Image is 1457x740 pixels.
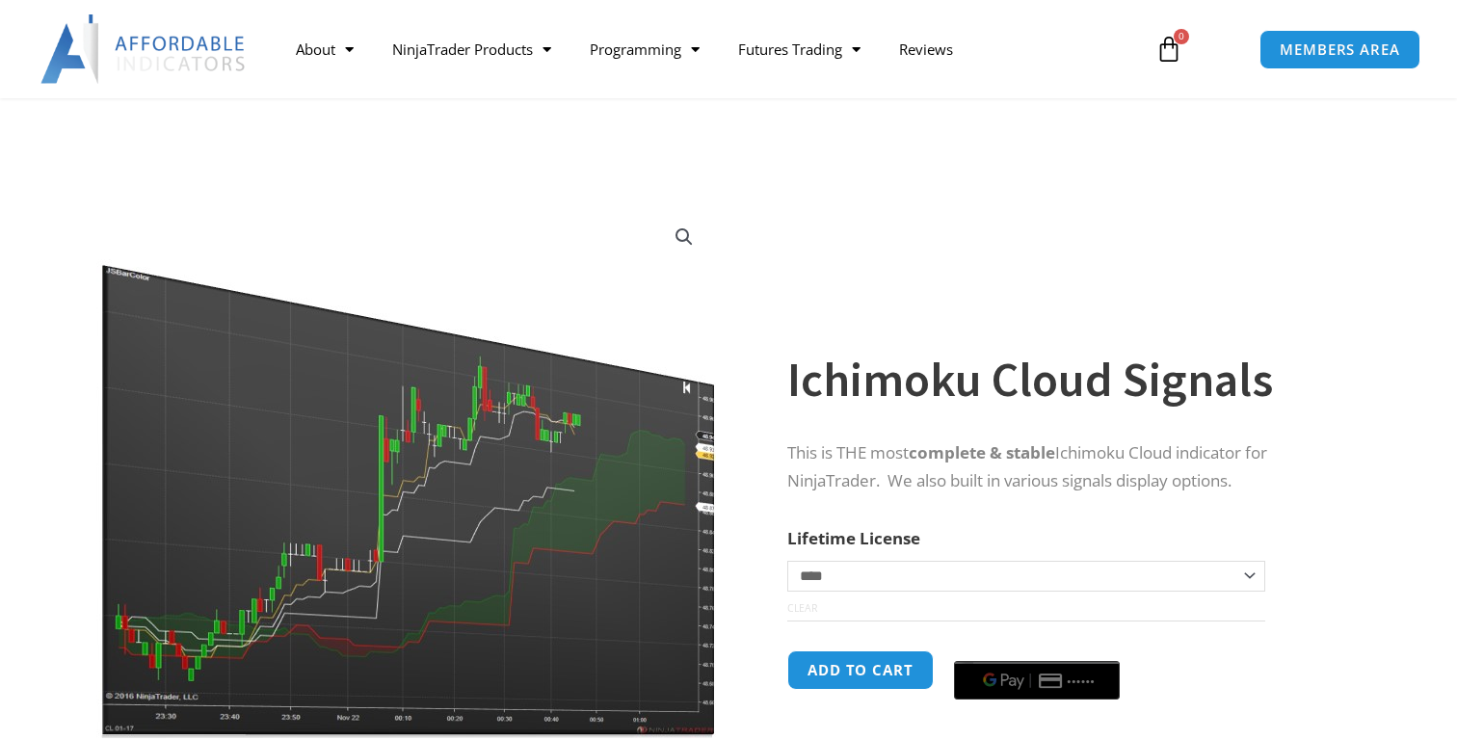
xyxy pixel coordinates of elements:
[277,27,1136,71] nav: Menu
[787,527,920,549] label: Lifetime License
[40,14,248,84] img: LogoAI | Affordable Indicators – NinjaTrader
[880,27,972,71] a: Reviews
[373,27,570,71] a: NinjaTrader Products
[1259,30,1420,69] a: MEMBERS AREA
[1068,674,1097,688] text: ••••••
[787,346,1350,413] h1: Ichimoku Cloud Signals
[277,27,373,71] a: About
[1126,21,1211,77] a: 0
[950,647,1124,649] iframe: Secure payment input frame
[787,650,934,690] button: Add to cart
[1280,42,1400,57] span: MEMBERS AREA
[570,27,719,71] a: Programming
[719,27,880,71] a: Futures Trading
[787,439,1350,495] p: This is THE most Ichimoku Cloud indicator for NinjaTrader. We also built in various signals displ...
[954,661,1120,700] button: Buy with GPay
[667,220,702,254] a: View full-screen image gallery
[96,205,716,738] img: Ichimuku
[909,441,1055,463] strong: complete & stable
[1174,29,1189,44] span: 0
[787,601,817,615] a: Clear options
